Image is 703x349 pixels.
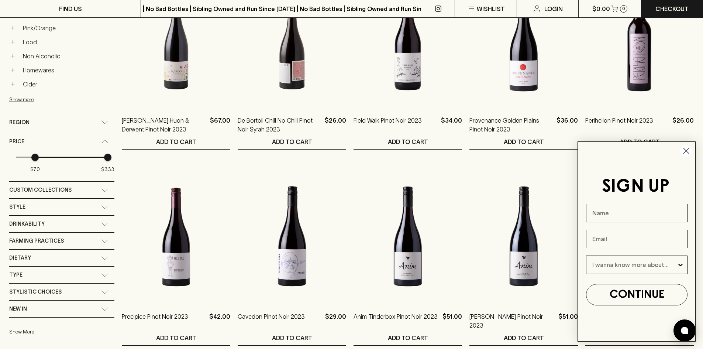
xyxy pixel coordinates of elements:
[30,166,40,172] span: $70
[9,81,17,88] button: +
[122,330,230,345] button: ADD TO CART
[210,116,230,134] p: $67.00
[586,230,688,248] input: Email
[209,312,230,330] p: $42.00
[9,52,17,60] button: +
[9,199,114,215] div: Style
[602,178,669,195] span: SIGN UP
[672,116,694,134] p: $26.00
[354,330,462,345] button: ADD TO CART
[9,253,31,263] span: Dietary
[9,219,45,229] span: Drinkability
[238,172,346,301] img: Cavedon Pinot Noir 2023
[9,233,114,249] div: Farming Practices
[9,236,64,246] span: Farming Practices
[122,312,188,330] a: Precipice Pinot Noir 2023
[388,137,428,146] p: ADD TO CART
[544,4,563,13] p: Login
[9,301,114,317] div: New In
[272,333,312,342] p: ADD TO CART
[354,172,462,301] img: Anim Tinderbox Pinot Noir 2023
[9,270,23,280] span: Type
[9,118,30,127] span: Region
[156,333,196,342] p: ADD TO CART
[20,36,114,48] a: Food
[477,4,505,13] p: Wishlist
[586,284,688,305] button: CONTINUE
[9,137,24,146] span: Price
[122,172,230,301] img: Precipice Pinot Noir 2023
[592,4,610,13] p: $0.00
[122,134,230,149] button: ADD TO CART
[354,116,422,134] a: Field Walk Pinot Noir 2023
[9,38,17,46] button: +
[59,4,82,13] p: FIND US
[9,185,72,195] span: Custom Collections
[570,134,703,349] div: FLYOUT Form
[556,116,578,134] p: $36.00
[101,166,114,172] span: $333
[20,22,114,34] a: Pink/Orange
[504,137,544,146] p: ADD TO CART
[9,114,114,131] div: Region
[238,116,322,134] a: De Bortoli Chill No Chill Pinot Noir Syrah 2023
[622,7,625,11] p: 0
[325,116,346,134] p: $26.00
[325,312,346,330] p: $29.00
[122,116,207,134] a: [PERSON_NAME] Huon & Derwent Pinot Noir 2023
[469,134,578,149] button: ADD TO CART
[655,4,689,13] p: Checkout
[238,330,346,345] button: ADD TO CART
[586,204,688,222] input: Name
[9,324,106,339] button: Show More
[9,66,17,74] button: +
[156,137,196,146] p: ADD TO CART
[681,327,688,334] img: bubble-icon
[9,92,106,107] button: Show more
[585,116,653,134] a: Perihelion Pinot Noir 2023
[388,333,428,342] p: ADD TO CART
[9,287,62,297] span: Stylistic Choices
[469,312,555,330] a: [PERSON_NAME] Pinot Noir 2023
[9,284,114,300] div: Stylistic Choices
[9,304,27,314] span: New In
[592,256,677,274] input: I wanna know more about...
[504,333,544,342] p: ADD TO CART
[238,134,346,149] button: ADD TO CART
[20,50,114,62] a: Non Alcoholic
[272,137,312,146] p: ADD TO CART
[9,131,114,152] div: Price
[442,312,462,330] p: $51.00
[469,330,578,345] button: ADD TO CART
[20,64,114,76] a: Homewares
[354,312,438,330] a: Anim Tinderbox Pinot Noir 2023
[20,78,114,90] a: Cider
[9,267,114,283] div: Type
[677,256,684,274] button: Show Options
[238,312,305,330] a: Cavedon Pinot Noir 2023
[558,312,578,330] p: $51.00
[9,216,114,232] div: Drinkability
[9,250,114,266] div: Dietary
[680,144,693,157] button: Close dialog
[9,24,17,32] button: +
[9,182,114,198] div: Custom Collections
[441,116,462,134] p: $34.00
[469,116,554,134] a: Provenance Golden Plains Pinot Noir 2023
[354,134,462,149] button: ADD TO CART
[469,172,578,301] img: Anim Clarence Pinot Noir 2023
[9,202,25,212] span: Style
